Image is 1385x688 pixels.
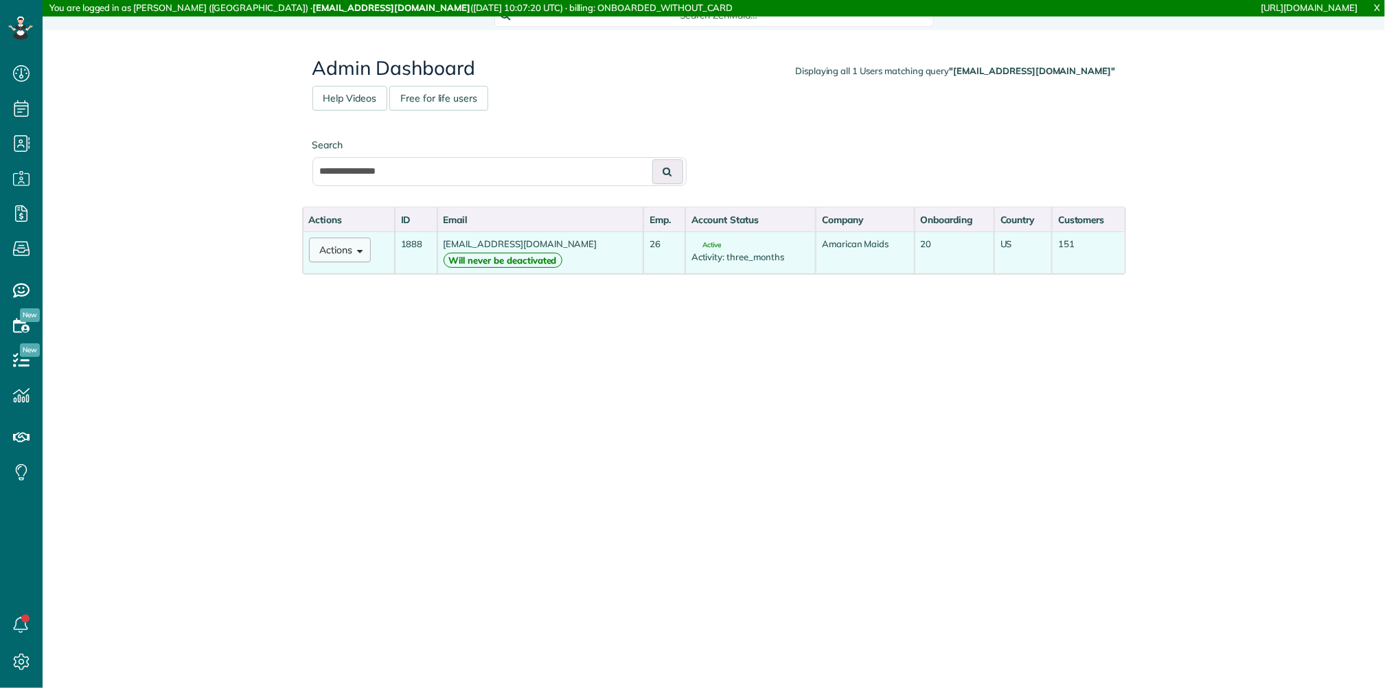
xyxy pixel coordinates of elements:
div: Company [822,213,908,227]
div: Email [444,213,638,227]
td: 1888 [395,231,437,274]
button: Actions [309,238,371,262]
div: Customers [1058,213,1119,227]
td: 26 [643,231,685,274]
div: Onboarding [921,213,988,227]
strong: [EMAIL_ADDRESS][DOMAIN_NAME] [312,2,470,13]
a: Free for life users [389,86,488,111]
a: Help Videos [312,86,388,111]
div: ID [401,213,431,227]
div: Emp. [650,213,679,227]
td: 20 [915,231,994,274]
span: Active [691,242,722,249]
h2: Admin Dashboard [312,58,1116,79]
div: Displaying all 1 Users matching query [795,65,1115,78]
div: Actions [309,213,389,227]
td: Amarican Maids [816,231,914,274]
td: [EMAIL_ADDRESS][DOMAIN_NAME] [437,231,644,274]
div: Activity: three_months [691,251,810,264]
span: New [20,343,40,357]
div: Account Status [691,213,810,227]
strong: Will never be deactivated [444,253,562,268]
span: New [20,308,40,322]
td: 151 [1052,231,1125,274]
td: US [994,231,1052,274]
label: Search [312,138,687,152]
strong: "[EMAIL_ADDRESS][DOMAIN_NAME]" [950,65,1116,76]
a: [URL][DOMAIN_NAME] [1261,2,1358,13]
div: Country [1000,213,1046,227]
